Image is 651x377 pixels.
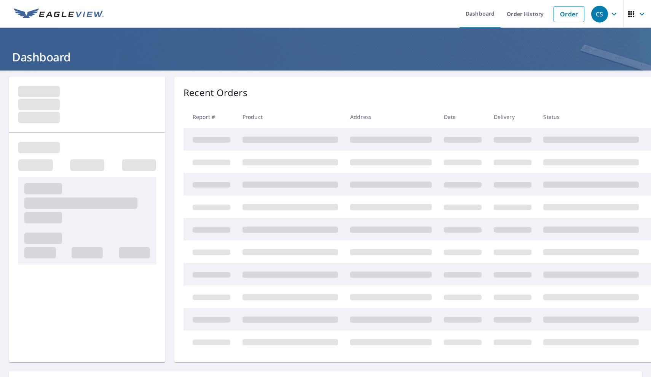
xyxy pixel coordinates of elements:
[14,8,104,20] img: EV Logo
[537,106,645,128] th: Status
[344,106,438,128] th: Address
[236,106,344,128] th: Product
[554,6,584,22] a: Order
[488,106,538,128] th: Delivery
[183,86,247,99] p: Recent Orders
[183,106,236,128] th: Report #
[9,49,642,65] h1: Dashboard
[438,106,488,128] th: Date
[591,6,608,22] div: CS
